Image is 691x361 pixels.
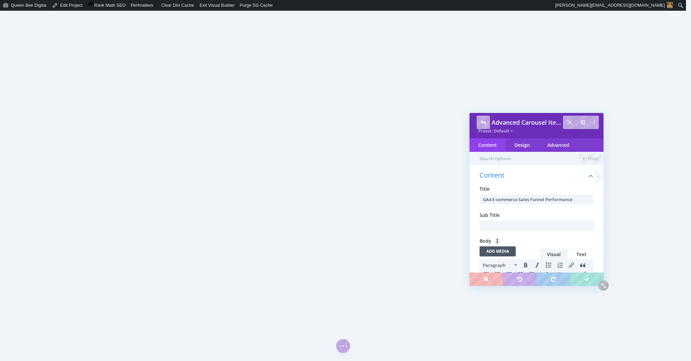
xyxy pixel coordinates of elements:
div: Align right [504,270,514,279]
span: Sub Title [480,212,500,219]
div: Italic [532,260,543,270]
div: Strikethrough [542,270,553,279]
a: Visual [540,249,568,259]
span: Rank Math SEO [94,3,126,8]
div: Underline [553,270,564,279]
div: Blockquote [577,260,588,270]
div: Align center [492,270,503,279]
span: Preset: Default [478,128,509,133]
div: Numbered list [555,260,565,270]
div: Paste as text [580,270,591,279]
span: Paragraph [483,262,513,268]
button: Add Media [480,246,516,256]
div: Insert/edit link [566,260,577,270]
div: Advanced [539,138,578,152]
input: Search Options [469,152,578,165]
a: Text [569,249,593,259]
div: Content [469,138,506,152]
h3: Content [480,172,593,185]
span: Title [480,186,490,192]
span: Body [480,238,491,244]
div: Align left [481,270,492,279]
div: Design [506,138,539,152]
span: Advanced Carousel Item Settings [492,118,563,126]
div: Bullet list [543,260,554,270]
div: Bold [520,260,531,270]
div: Table [526,270,541,279]
div: Text color [565,270,579,279]
div: Justify [515,270,526,279]
button: Filter [578,154,602,164]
